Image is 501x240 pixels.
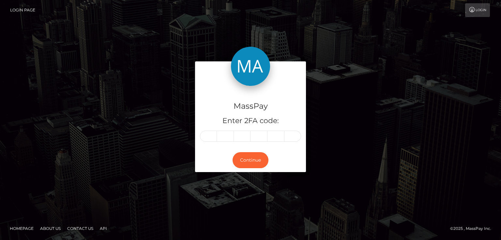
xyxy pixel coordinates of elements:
[7,223,36,233] a: Homepage
[200,116,301,126] h5: Enter 2FA code:
[465,3,490,17] a: Login
[38,223,63,233] a: About Us
[231,47,270,86] img: MassPay
[450,225,496,232] div: © 2025 , MassPay Inc.
[233,152,268,168] button: Continue
[200,101,301,112] h4: MassPay
[10,3,35,17] a: Login Page
[97,223,110,233] a: API
[65,223,96,233] a: Contact Us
